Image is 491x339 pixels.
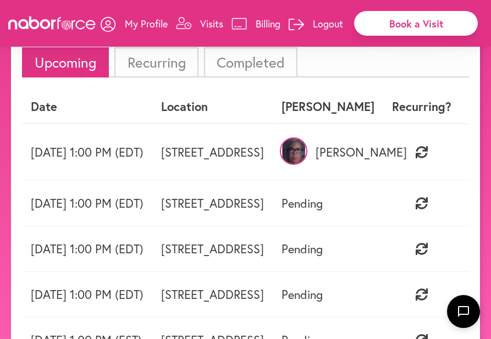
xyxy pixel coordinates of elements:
td: [DATE] 1:00 PM (EDT) [22,124,152,181]
td: [STREET_ADDRESS] [152,226,273,272]
a: Billing [231,7,280,40]
p: Visits [200,17,223,30]
td: Pending [273,181,383,226]
a: My Profile [101,7,168,40]
p: My Profile [125,17,168,30]
td: [STREET_ADDRESS] [152,272,273,318]
li: Upcoming [22,47,109,77]
th: Recurring? [383,91,460,123]
img: nbil7nzJRMOxsXNodhN1 [280,137,307,165]
p: Billing [256,17,280,30]
a: Logout [289,7,343,40]
td: Pending [273,226,383,272]
th: [PERSON_NAME] [273,91,383,123]
p: [PERSON_NAME] [282,145,374,159]
th: Date [22,91,152,123]
p: Logout [313,17,343,30]
td: [DATE] 1:00 PM (EDT) [22,226,152,272]
li: Completed [204,47,297,77]
td: Pending [273,272,383,318]
a: Visits [176,7,223,40]
th: Location [152,91,273,123]
td: [DATE] 1:00 PM (EDT) [22,181,152,226]
li: Recurring [114,47,198,77]
td: [DATE] 1:00 PM (EDT) [22,272,152,318]
td: [STREET_ADDRESS] [152,181,273,226]
div: Book a Visit [354,11,478,36]
td: [STREET_ADDRESS] [152,124,273,181]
